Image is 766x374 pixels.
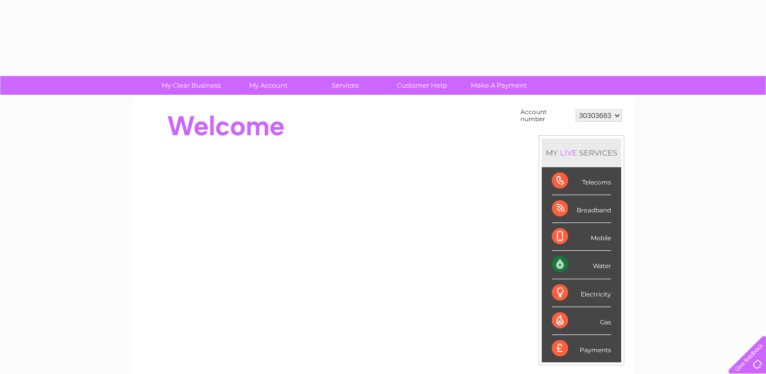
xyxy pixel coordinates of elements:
[149,76,233,95] a: My Clear Business
[303,76,387,95] a: Services
[552,307,611,335] div: Gas
[542,138,621,167] div: MY SERVICES
[552,223,611,251] div: Mobile
[558,148,579,158] div: LIVE
[552,195,611,223] div: Broadband
[552,167,611,195] div: Telecoms
[552,279,611,307] div: Electricity
[380,76,464,95] a: Customer Help
[226,76,310,95] a: My Account
[457,76,541,95] a: Make A Payment
[518,106,573,125] td: Account number
[552,251,611,279] div: Water
[552,335,611,362] div: Payments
